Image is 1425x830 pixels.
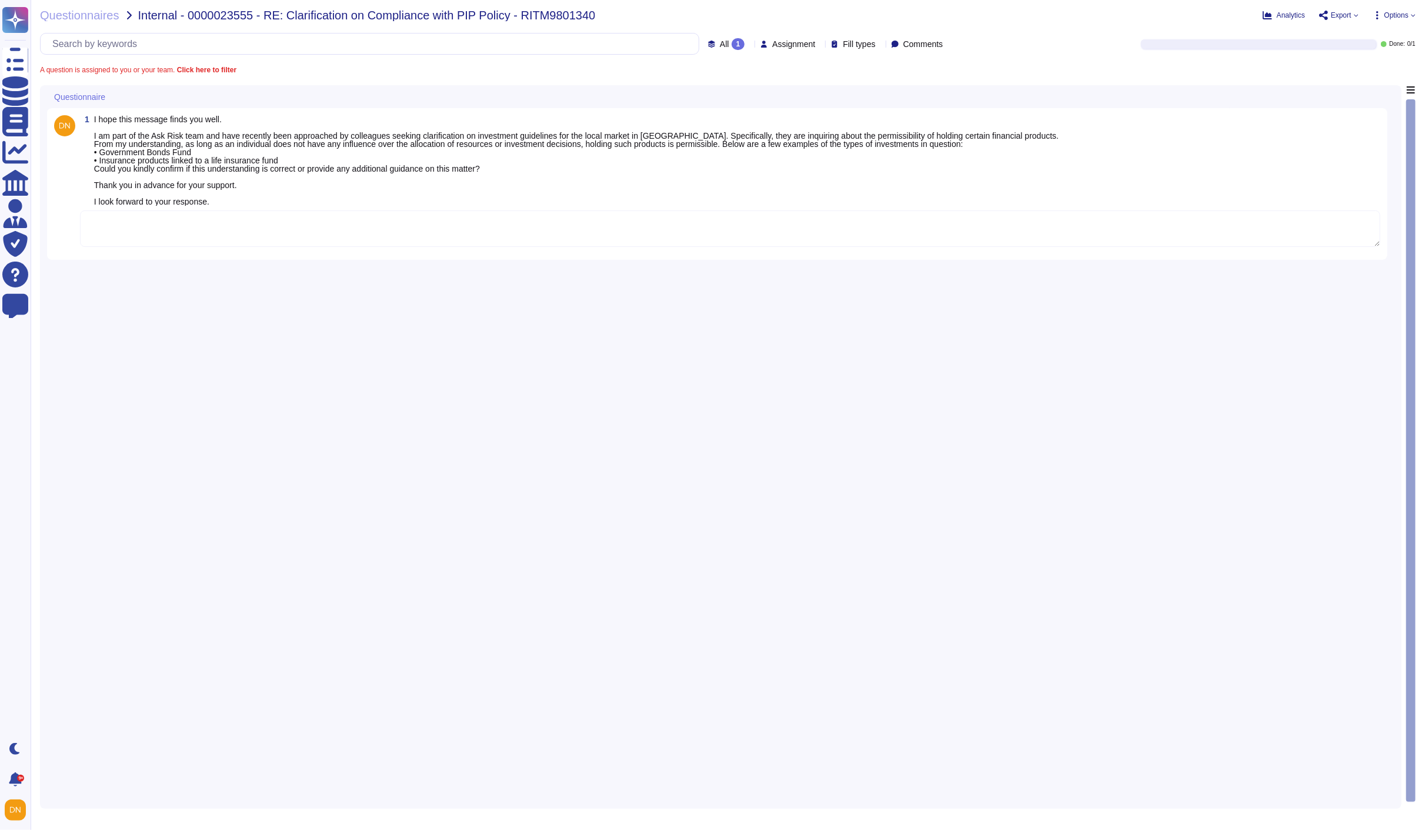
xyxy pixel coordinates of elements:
img: user [54,115,75,136]
input: Search by keywords [46,34,699,54]
b: Click here to filter [175,66,236,74]
img: user [5,799,26,821]
span: A question is assigned to you or your team. [40,66,236,73]
span: 0 / 1 [1407,41,1416,47]
span: I hope this message finds you well. I am part of the Ask Risk team and have recently been approac... [94,115,1059,206]
span: Export [1331,12,1351,19]
span: Options [1384,12,1409,19]
button: Analytics [1263,11,1305,20]
span: Done: [1389,41,1405,47]
button: user [2,797,34,823]
span: Assignment [772,40,815,48]
span: Questionnaire [54,93,105,101]
div: 9+ [17,775,24,782]
span: Analytics [1277,12,1305,19]
span: All [720,40,729,48]
span: Questionnaires [40,9,119,21]
span: Internal - 0000023555 - RE: Clarification on Compliance with PIP Policy - RITM9801340 [138,9,596,21]
span: 1 [80,115,89,123]
div: 1 [732,38,745,50]
span: Fill types [843,40,875,48]
span: Comments [903,40,943,48]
